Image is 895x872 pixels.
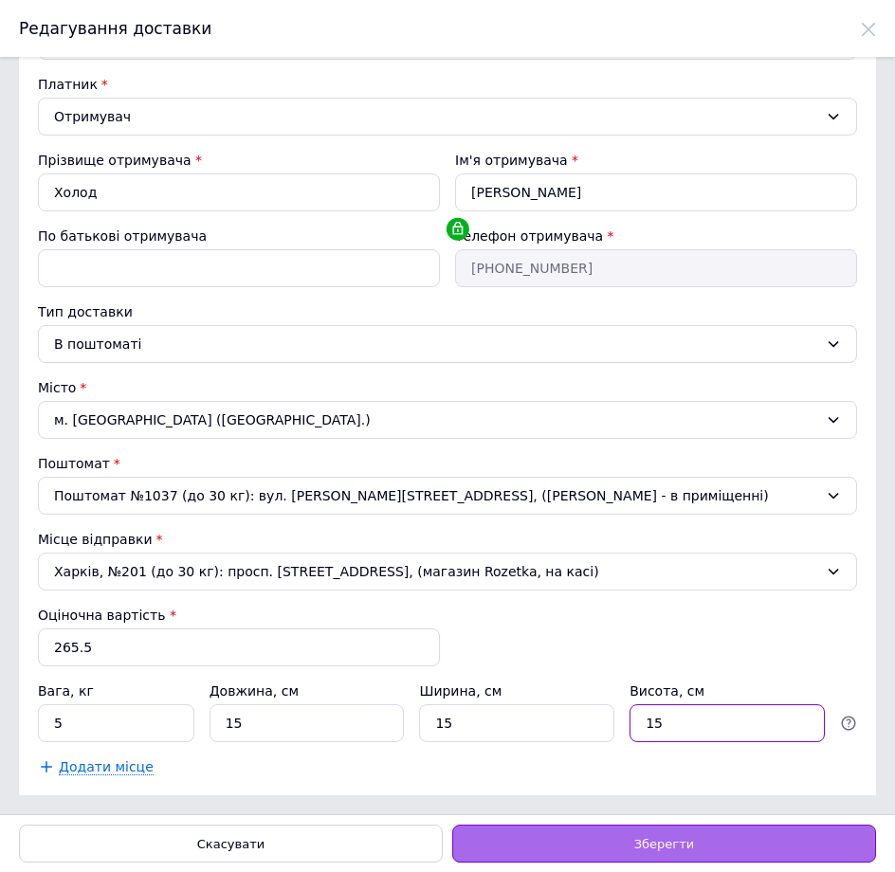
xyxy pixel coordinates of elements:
[38,683,98,699] label: Вага, кг
[59,759,154,775] span: Додати місце
[630,683,708,699] label: Висота, см
[54,106,818,127] div: Отримувач
[38,378,857,397] div: Місто
[455,249,857,287] input: Наприклад, 055 123 45 67
[38,302,857,321] div: Тип доставки
[38,153,192,168] label: Прізвище отримувача
[38,401,857,439] div: м. [GEOGRAPHIC_DATA] ([GEOGRAPHIC_DATA].)
[197,837,265,851] span: Скасувати
[38,608,165,623] label: Оціночна вартість
[38,477,857,515] div: Поштомат №1037 (до 30 кг): вул. [PERSON_NAME][STREET_ADDRESS], ([PERSON_NAME] - в приміщенні)
[38,75,857,94] div: Платник
[38,530,857,549] div: Місце відправки
[38,228,207,244] label: По батькові отримувача
[54,334,818,354] div: В поштоматі
[38,553,857,590] div: Харків, №201 (до 30 кг): просп. [STREET_ADDRESS], (магазин Rozetka, на касі)
[455,153,568,168] label: Ім'я отримувача
[455,228,603,244] label: Телефон отримувача
[634,837,694,851] span: Зберегти
[419,683,505,699] label: Ширина, см
[38,454,857,473] div: Поштомат
[210,683,303,699] label: Довжина, см
[19,19,211,38] span: Редагування доставки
